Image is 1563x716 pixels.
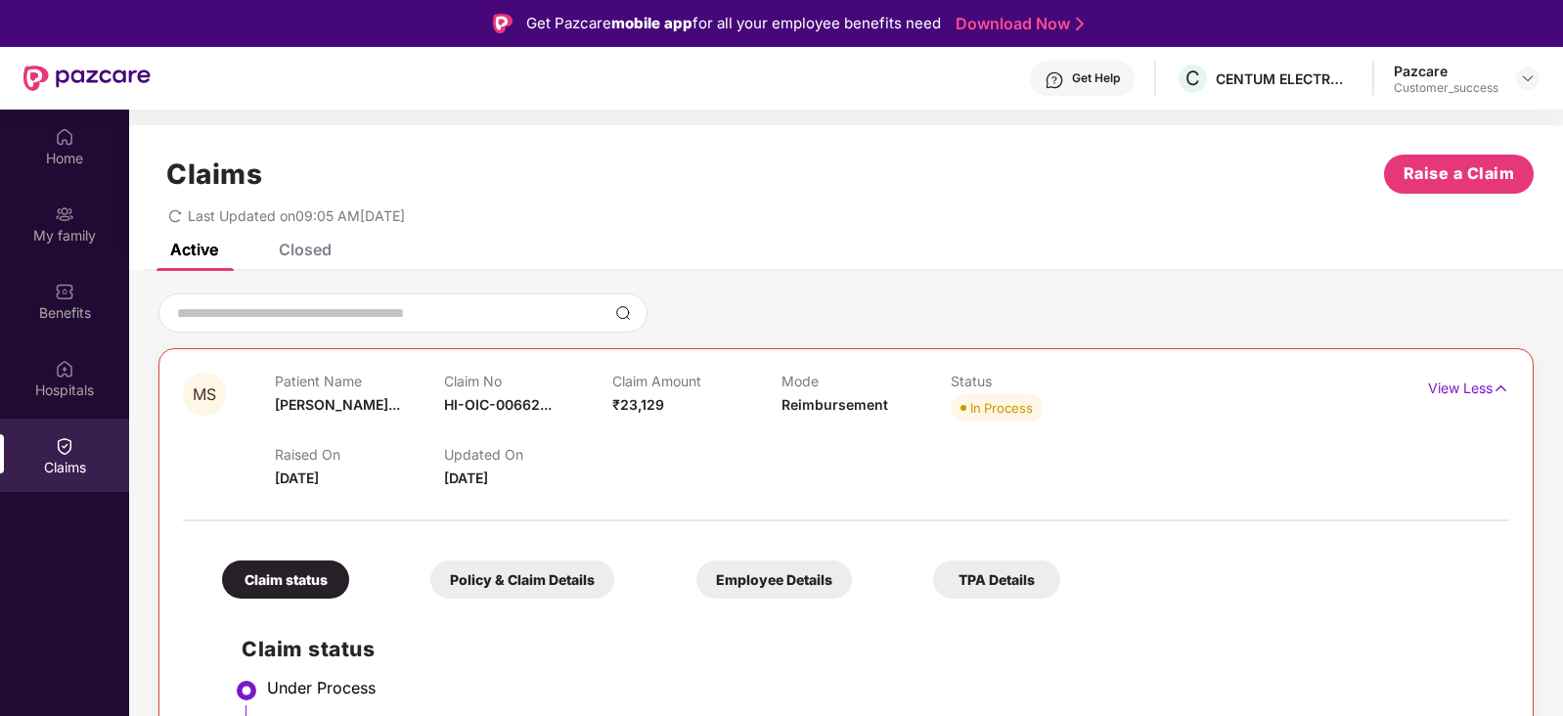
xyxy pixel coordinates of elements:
img: svg+xml;base64,PHN2ZyB4bWxucz0iaHR0cDovL3d3dy53My5vcmcvMjAwMC9zdmciIHdpZHRoPSIxNyIgaGVpZ2h0PSIxNy... [1493,378,1509,399]
div: Get Pazcare for all your employee benefits need [526,12,941,35]
div: Employee Details [696,560,852,599]
img: svg+xml;base64,PHN2ZyBpZD0iSGVscC0zMngzMiIgeG1sbnM9Imh0dHA6Ly93d3cudzMub3JnLzIwMDAvc3ZnIiB3aWR0aD... [1045,70,1064,90]
img: svg+xml;base64,PHN2ZyB3aWR0aD0iMjAiIGhlaWdodD0iMjAiIHZpZXdCb3g9IjAgMCAyMCAyMCIgZmlsbD0ibm9uZSIgeG... [55,204,74,224]
p: View Less [1428,373,1509,399]
p: Mode [781,373,951,389]
span: ₹23,129 [612,396,664,413]
span: Last Updated on 09:05 AM[DATE] [188,207,405,224]
p: Claim No [444,373,613,389]
img: Stroke [1076,14,1084,34]
img: svg+xml;base64,PHN2ZyBpZD0iSG9zcGl0YWxzIiB4bWxucz0iaHR0cDovL3d3dy53My5vcmcvMjAwMC9zdmciIHdpZHRoPS... [55,359,74,379]
div: CENTUM ELECTRONICS LIMITED [1216,69,1353,88]
p: Claim Amount [612,373,781,389]
div: Active [170,240,218,259]
h1: Claims [166,157,262,191]
span: HI-OIC-00662... [444,396,552,413]
img: svg+xml;base64,PHN2ZyBpZD0iQ2xhaW0iIHhtbG5zPSJodHRwOi8vd3d3LnczLm9yZy8yMDAwL3N2ZyIgd2lkdGg9IjIwIi... [55,436,74,456]
div: Get Help [1072,70,1120,86]
div: Customer_success [1394,80,1498,96]
span: [DATE] [444,470,488,486]
button: Raise a Claim [1384,155,1534,194]
img: New Pazcare Logo [23,66,151,91]
a: Download Now [956,14,1078,34]
div: Under Process [267,678,1490,697]
img: Logo [493,14,513,33]
div: Closed [279,240,332,259]
span: [PERSON_NAME]... [275,396,400,413]
div: Claim status [222,560,349,599]
span: redo [168,207,182,224]
span: [DATE] [275,470,319,486]
h2: Claim status [242,633,1490,665]
div: TPA Details [933,560,1060,599]
strong: mobile app [611,14,692,32]
img: svg+xml;base64,PHN2ZyBpZD0iRHJvcGRvd24tMzJ4MzIiIHhtbG5zPSJodHRwOi8vd3d3LnczLm9yZy8yMDAwL3N2ZyIgd2... [1520,70,1536,86]
p: Patient Name [275,373,444,389]
p: Raised On [275,446,444,463]
span: MS [193,386,216,403]
img: svg+xml;base64,PHN2ZyBpZD0iU2VhcmNoLTMyeDMyIiB4bWxucz0iaHR0cDovL3d3dy53My5vcmcvMjAwMC9zdmciIHdpZH... [615,305,631,321]
p: Updated On [444,446,613,463]
img: svg+xml;base64,PHN2ZyBpZD0iU3RlcC1BY3RpdmUtMzJ4MzIiIHhtbG5zPSJodHRwOi8vd3d3LnczLm9yZy8yMDAwL3N2Zy... [235,679,258,702]
span: C [1185,67,1200,90]
span: Reimbursement [781,396,888,413]
img: svg+xml;base64,PHN2ZyBpZD0iQmVuZWZpdHMiIHhtbG5zPSJodHRwOi8vd3d3LnczLm9yZy8yMDAwL3N2ZyIgd2lkdGg9Ij... [55,282,74,301]
div: Pazcare [1394,62,1498,80]
img: svg+xml;base64,PHN2ZyBpZD0iSG9tZSIgeG1sbnM9Imh0dHA6Ly93d3cudzMub3JnLzIwMDAvc3ZnIiB3aWR0aD0iMjAiIG... [55,127,74,147]
p: Status [951,373,1120,389]
div: Policy & Claim Details [430,560,614,599]
span: Raise a Claim [1404,161,1515,186]
div: In Process [970,398,1033,418]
